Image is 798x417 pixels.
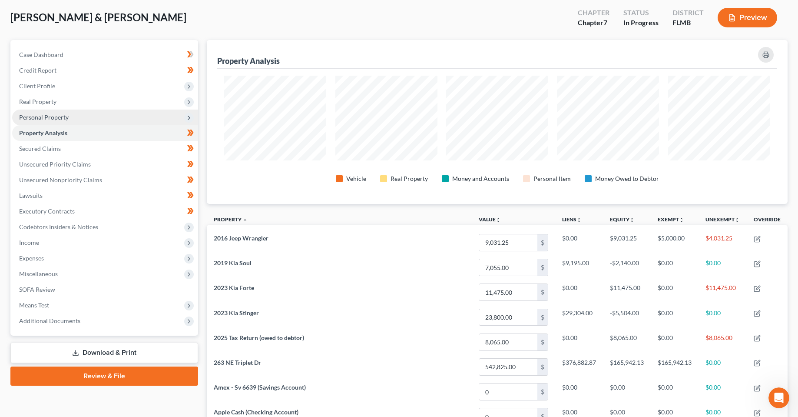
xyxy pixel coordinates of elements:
[214,309,259,317] span: 2023 Kia Stinger
[603,18,607,27] span: 7
[651,330,699,354] td: $0.00
[651,280,699,305] td: $0.00
[38,159,144,175] a: [PERSON_NAME][EMAIL_ADDRESS][DOMAIN_NAME]
[479,384,537,400] input: 0.00
[217,56,280,66] div: Property Analysis
[19,270,58,277] span: Miscellaneous
[555,354,603,379] td: $376,882.87
[623,18,659,28] div: In Progress
[603,354,651,379] td: $165,942.13
[651,305,699,330] td: $0.00
[555,230,603,255] td: $0.00
[699,379,747,404] td: $0.00
[699,280,747,305] td: $11,475.00
[214,216,248,223] a: Property expand_less
[576,217,582,223] i: unfold_more
[555,330,603,354] td: $0.00
[672,18,704,28] div: FLMB
[27,285,34,292] button: Gif picker
[479,216,501,223] a: Valueunfold_more
[699,330,747,354] td: $8,065.00
[38,180,160,197] div: I hope this is helpful for you. It's partially fixed! Yay!
[214,259,252,267] span: 2019 Kia Soul
[651,230,699,255] td: $5,000.00
[42,11,81,20] p: Active 1h ago
[10,11,186,23] span: [PERSON_NAME] & [PERSON_NAME]
[19,207,75,215] span: Executory Contracts
[19,223,98,230] span: Codebtors Insiders & Notices
[12,141,198,157] a: Secured Claims
[12,203,198,219] a: Executory Contracts
[41,285,48,292] button: Upload attachment
[705,216,740,223] a: Unexemptunfold_more
[152,3,168,19] div: Close
[25,5,39,19] img: Profile image for Katie
[651,255,699,280] td: $0.00
[7,210,142,280] div: You shouldn't have to resend since we fixed it so it goes out on the initial send but I will do a...
[7,210,167,287] div: Katie says…
[6,3,22,20] button: go back
[19,254,44,262] span: Expenses
[214,234,268,242] span: 2016 Jeep Wrangler
[699,354,747,379] td: $0.00
[595,174,659,183] div: Money Owed to Debtor
[19,129,67,137] span: Property Analysis
[747,211,788,230] th: Override
[19,160,91,168] span: Unsecured Priority Claims
[479,309,537,326] input: 0.00
[496,217,501,223] i: unfold_more
[19,113,69,121] span: Personal Property
[214,359,261,366] span: 263 NE Triplet Dr
[479,259,537,276] input: 0.00
[19,192,43,199] span: Lawsuits
[55,285,62,292] button: Start recording
[537,309,548,326] div: $
[603,379,651,404] td: $0.00
[12,125,198,141] a: Property Analysis
[603,280,651,305] td: $11,475.00
[19,239,39,246] span: Income
[214,284,254,291] span: 2023 Kia Forte
[38,57,144,73] a: [PERSON_NAME][EMAIL_ADDRESS][DOMAIN_NAME].....partially
[38,87,160,120] div: We then went to resend and was pre-populated in the resend box...partial fix...
[12,172,198,188] a: Unsecured Nonpriority Claims
[19,286,55,293] span: SOFA Review
[38,95,156,111] a: [PERSON_NAME][EMAIL_ADDRESS][DOMAIN_NAME]
[537,359,548,375] div: $
[19,317,80,324] span: Additional Documents
[214,384,306,391] span: Amex - Sv 6639 (Savings Account)
[479,334,537,350] input: 0.00
[214,408,298,416] span: Apple Cash (Checking Account)
[19,145,61,152] span: Secured Claims
[603,255,651,280] td: -$2,140.00
[603,305,651,330] td: -$5,504.00
[533,174,571,183] div: Personal Item
[391,174,428,183] div: Real Property
[555,255,603,280] td: $9,195.00
[555,305,603,330] td: $29,304.00
[19,82,55,90] span: Client Profile
[629,217,635,223] i: unfold_more
[42,4,99,11] h1: [PERSON_NAME]
[555,280,603,305] td: $0.00
[14,215,136,274] div: You shouldn't have to resend since we fixed it so it goes out on the initial send but I will do a...
[452,174,509,183] div: Money and Accounts
[537,284,548,300] div: $
[38,142,144,158] a: [PERSON_NAME][EMAIL_ADDRESS][DOMAIN_NAME]
[651,354,699,379] td: $165,942.13
[562,216,582,223] a: Liensunfold_more
[149,281,163,295] button: Send a message…
[19,301,49,309] span: Means Test
[10,367,198,386] a: Review & File
[136,3,152,20] button: Home
[679,217,684,223] i: unfold_more
[578,8,609,18] div: Chapter
[19,67,56,74] span: Credit Report
[658,216,684,223] a: Exemptunfold_more
[38,125,160,176] div: Upon hitting resend, however....same results as the invite test above...To: and the CC: , another...
[19,98,56,105] span: Real Property
[735,217,740,223] i: unfold_more
[537,234,548,251] div: $
[19,51,63,58] span: Case Dashboard
[603,230,651,255] td: $9,031.25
